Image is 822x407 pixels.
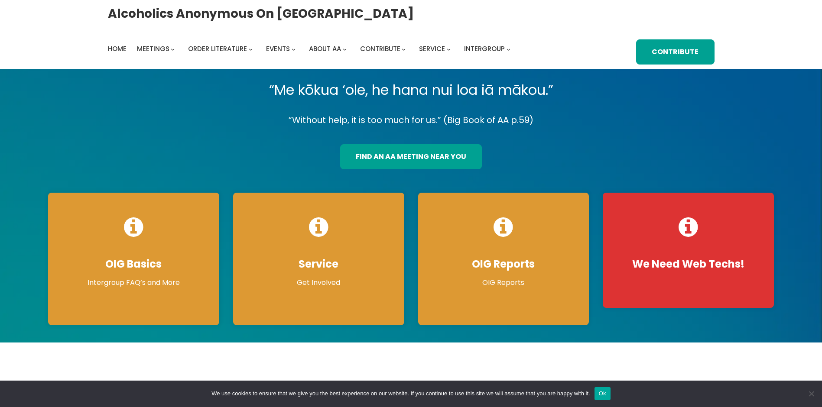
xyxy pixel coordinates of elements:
[57,278,211,288] p: Intergroup FAQ’s and More
[137,43,169,55] a: Meetings
[242,258,396,271] h4: Service
[188,44,247,53] span: Order Literature
[427,278,581,288] p: OIG Reports
[41,78,781,102] p: “Me kōkua ‘ole, he hana nui loa iā mākou.”
[108,43,127,55] a: Home
[57,258,211,271] h4: OIG Basics
[137,44,169,53] span: Meetings
[611,258,765,271] h4: We Need Web Techs!
[211,389,590,398] span: We use cookies to ensure that we give you the best experience on our website. If you continue to ...
[360,43,400,55] a: Contribute
[507,47,510,51] button: Intergroup submenu
[807,389,816,398] span: No
[343,47,347,51] button: About AA submenu
[427,258,581,271] h4: OIG Reports
[108,43,513,55] nav: Intergroup
[636,39,714,65] a: Contribute
[464,44,505,53] span: Intergroup
[595,387,611,400] button: Ok
[309,44,341,53] span: About AA
[309,43,341,55] a: About AA
[266,44,290,53] span: Events
[108,3,414,24] a: Alcoholics Anonymous on [GEOGRAPHIC_DATA]
[266,43,290,55] a: Events
[41,113,781,128] p: “Without help, it is too much for us.” (Big Book of AA p.59)
[419,43,445,55] a: Service
[242,278,396,288] p: Get Involved
[402,47,406,51] button: Contribute submenu
[340,144,482,169] a: find an aa meeting near you
[464,43,505,55] a: Intergroup
[360,44,400,53] span: Contribute
[249,47,253,51] button: Order Literature submenu
[419,44,445,53] span: Service
[108,44,127,53] span: Home
[171,47,175,51] button: Meetings submenu
[292,47,296,51] button: Events submenu
[447,47,451,51] button: Service submenu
